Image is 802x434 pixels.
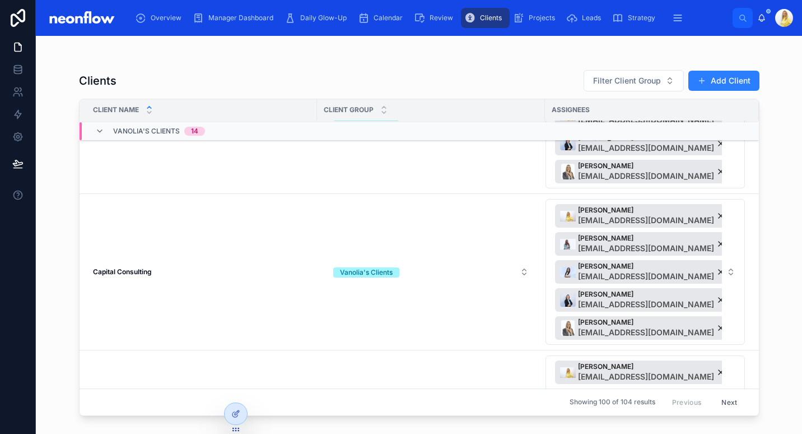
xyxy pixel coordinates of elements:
span: [PERSON_NAME] [578,161,714,170]
a: Select Button [324,261,538,283]
span: [EMAIL_ADDRESS][DOMAIN_NAME] [578,243,714,254]
span: Manager Dashboard [208,13,273,22]
button: Select Button [545,199,745,345]
button: Select Button [584,70,684,91]
span: Leads [582,13,601,22]
span: Overview [151,13,181,22]
button: Unselect 4 [555,132,730,155]
span: [PERSON_NAME] [578,262,714,271]
span: [EMAIL_ADDRESS][DOMAIN_NAME] [578,142,714,154]
span: Projects [529,13,555,22]
a: Review [411,8,461,28]
a: Projects [510,8,563,28]
span: Vanolia's Clients [113,127,180,136]
a: Leads [563,8,609,28]
a: Select Button [545,198,745,345]
span: Calendar [374,13,403,22]
div: scrollable content [127,6,733,30]
a: Manager Dashboard [189,8,281,28]
span: Daily Glow-Up [300,13,347,22]
span: Clients [480,13,502,22]
button: Select Button [324,262,538,282]
button: Unselect 2 [555,232,730,256]
button: Add Client [688,71,759,91]
a: Capital Consulting [93,267,310,276]
button: Unselect 1 [555,361,730,384]
a: Strategy [609,8,663,28]
img: App logo [45,9,118,27]
span: [EMAIL_ADDRESS][DOMAIN_NAME] [578,215,714,226]
a: Overview [132,8,189,28]
button: Next [714,394,745,411]
div: Vanolia's Clients [340,267,393,278]
span: [EMAIL_ADDRESS][DOMAIN_NAME] [578,299,714,310]
button: Unselect 14 [555,316,730,340]
span: [PERSON_NAME] [578,206,714,215]
span: Assignees [552,105,590,114]
span: [PERSON_NAME] [578,234,714,243]
a: Calendar [355,8,411,28]
span: [EMAIL_ADDRESS][DOMAIN_NAME] [578,327,714,338]
span: Showing 100 of 104 results [570,398,655,407]
span: [PERSON_NAME] [578,362,714,371]
div: 14 [191,127,198,136]
span: [EMAIL_ADDRESS][DOMAIN_NAME] [578,170,714,182]
a: Clients [461,8,510,28]
span: Review [430,13,453,22]
span: [EMAIL_ADDRESS][DOMAIN_NAME] [578,271,714,282]
span: Strategy [628,13,655,22]
h1: Clients [79,73,116,89]
span: [PERSON_NAME] [578,290,714,299]
a: Daily Glow-Up [281,8,355,28]
span: Filter Client Group [593,75,661,86]
strong: Capital Consulting [93,267,152,276]
span: Client Group [324,105,374,114]
span: [PERSON_NAME] [578,318,714,327]
button: Unselect 1 [555,204,730,228]
span: Client Name [93,105,139,114]
button: Unselect 3 [555,260,730,284]
button: Unselect 14 [555,160,730,183]
span: [EMAIL_ADDRESS][DOMAIN_NAME] [578,371,714,382]
button: Unselect 4 [555,288,730,312]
